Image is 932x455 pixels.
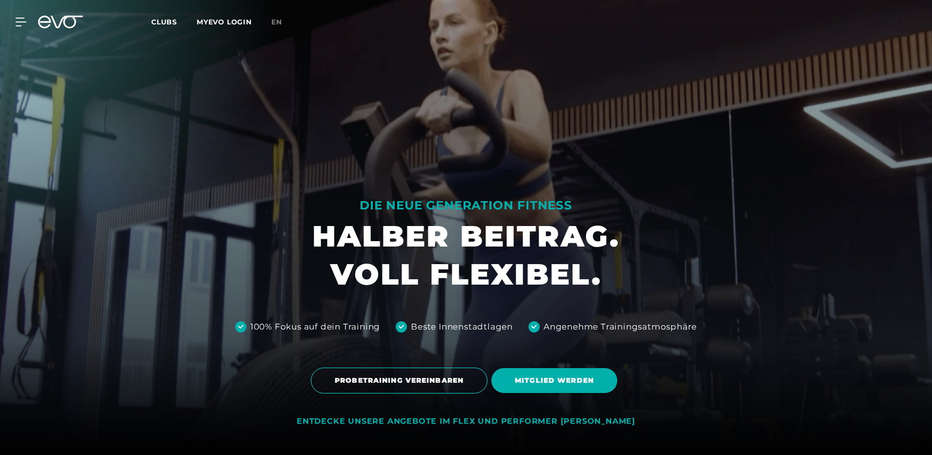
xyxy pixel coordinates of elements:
[151,18,177,26] span: Clubs
[335,375,464,386] span: PROBETRAINING VEREINBAREN
[151,17,197,26] a: Clubs
[250,321,380,333] div: 100% Fokus auf dein Training
[311,360,491,401] a: PROBETRAINING VEREINBAREN
[312,217,620,293] h1: HALBER BEITRAG. VOLL FLEXIBEL.
[544,321,697,333] div: Angenehme Trainingsatmosphäre
[271,18,282,26] span: en
[271,17,294,28] a: en
[197,18,252,26] a: MYEVO LOGIN
[411,321,513,333] div: Beste Innenstadtlagen
[515,375,594,386] span: MITGLIED WERDEN
[491,361,621,400] a: MITGLIED WERDEN
[297,416,635,427] div: ENTDECKE UNSERE ANGEBOTE IM FLEX UND PERFORMER [PERSON_NAME]
[312,198,620,213] div: DIE NEUE GENERATION FITNESS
